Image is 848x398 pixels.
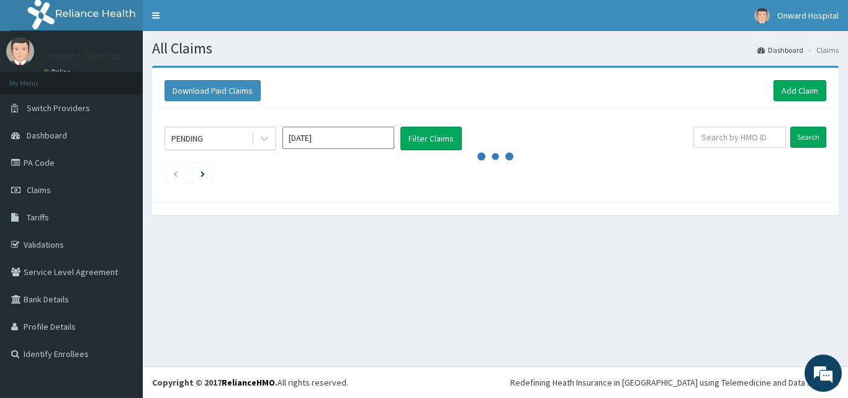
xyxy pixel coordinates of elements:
span: Tariffs [27,212,49,223]
span: Dashboard [27,130,67,141]
img: User Image [6,37,34,65]
input: Search [790,127,826,148]
div: PENDING [171,132,203,145]
input: Search by HMO ID [693,127,786,148]
h1: All Claims [152,40,839,57]
a: RelianceHMO [222,377,275,388]
div: Redefining Heath Insurance in [GEOGRAPHIC_DATA] using Telemedicine and Data Science! [510,376,839,389]
a: Online [43,68,73,76]
footer: All rights reserved. [143,366,848,398]
img: User Image [754,8,770,24]
span: Claims [27,184,51,196]
p: Onward Hospital [43,50,124,61]
a: Next page [201,168,205,179]
span: Onward Hospital [777,10,839,21]
a: Previous page [173,168,178,179]
span: Switch Providers [27,102,90,114]
li: Claims [805,45,839,55]
strong: Copyright © 2017 . [152,377,277,388]
button: Filter Claims [400,127,462,150]
input: Select Month and Year [282,127,394,149]
a: Add Claim [774,80,826,101]
button: Download Paid Claims [165,80,261,101]
svg: audio-loading [477,138,514,175]
a: Dashboard [757,45,803,55]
